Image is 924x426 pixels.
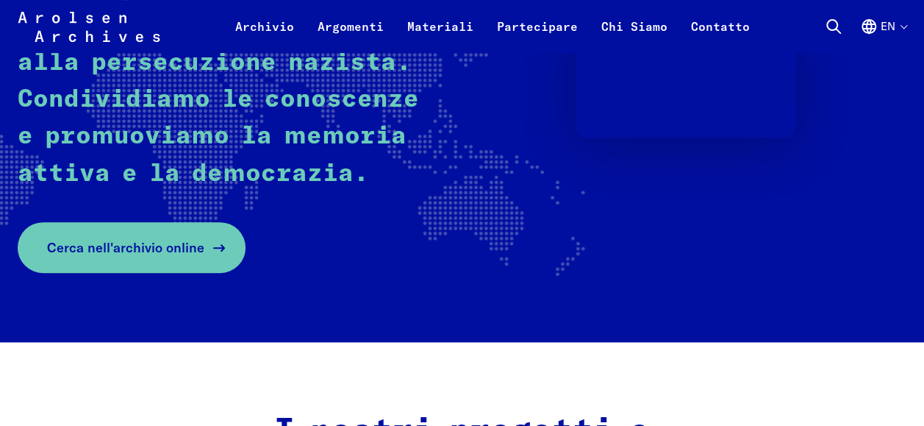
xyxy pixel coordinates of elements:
[306,18,395,53] a: Argomenti
[485,18,590,53] a: Partecipare
[881,20,895,32] font: En
[679,18,762,53] a: Contatto
[18,222,246,273] a: Cerca nell'archivio online
[860,18,906,53] button: Inglese, selezione della lingua
[47,238,204,258] span: Cerca nell'archivio online
[395,18,485,53] a: Materiali
[590,18,679,53] a: Chi Siamo
[223,18,306,53] a: Archivio
[223,9,762,44] nav: Primario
